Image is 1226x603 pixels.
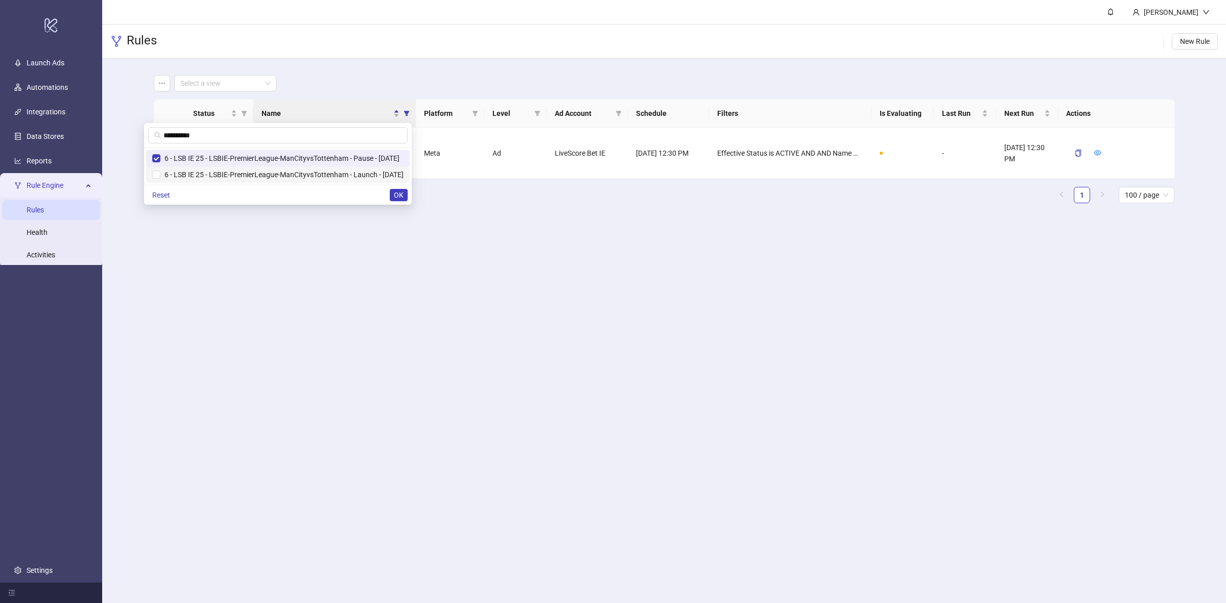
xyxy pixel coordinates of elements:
[1074,150,1081,157] span: copy
[1094,149,1101,157] a: eye
[185,100,253,128] th: Status
[262,108,391,119] span: Name
[27,228,48,236] a: Health
[934,100,996,128] th: Last Run
[996,128,1058,179] div: [DATE] 12:30 PM
[484,128,547,179] div: Ad
[27,59,64,67] a: Launch Ads
[534,110,540,116] span: filter
[1053,187,1070,203] button: left
[394,191,404,199] span: OK
[1099,191,1105,198] span: right
[402,106,412,121] span: filter
[127,33,157,50] h3: Rules
[1107,8,1114,15] span: bell
[871,100,934,128] th: Is Evaluating
[996,100,1058,128] th: Next Run
[472,110,478,116] span: filter
[241,110,247,116] span: filter
[1074,187,1090,203] a: 1
[1074,187,1090,203] li: 1
[1203,9,1210,16] span: down
[1172,33,1218,50] button: New Rule
[628,100,709,128] th: Schedule
[1119,187,1174,203] div: Page Size
[148,189,174,201] button: Reset
[424,108,468,119] span: Platform
[1066,145,1090,161] button: copy
[1004,108,1042,119] span: Next Run
[152,191,170,199] span: Reset
[1140,7,1203,18] div: [PERSON_NAME]
[27,157,52,165] a: Reports
[27,566,53,574] a: Settings
[404,110,410,116] span: filter
[27,206,44,214] a: Rules
[717,148,863,159] span: Effective Status is ACTIVE AND AND Name ∋ fb-img_LSBIE-PremierLeague-ManCityvsTottenham_multisize...
[636,148,689,159] span: [DATE] 12:30 PM
[555,108,611,119] span: Ad Account
[154,132,161,139] span: search
[27,108,65,116] a: Integrations
[160,171,404,179] span: 6 - LSB IE 25 - LSBIE-PremierLeague-ManCityvsTottenham - Launch - [DATE]
[27,251,55,259] a: Activities
[934,128,996,179] div: -
[416,128,484,179] div: Meta
[709,100,871,128] th: Filters
[160,154,399,162] span: 6 - LSB IE 25 - LSBIE-PremierLeague-ManCityvsTottenham - Pause - [DATE]
[1094,187,1111,203] li: Next Page
[27,175,83,196] span: Rule Engine
[110,35,123,47] span: fork
[470,106,480,121] span: filter
[942,108,980,119] span: Last Run
[158,80,166,87] span: ellipsis
[1180,37,1210,45] span: New Rule
[239,106,249,121] span: filter
[1058,100,1174,128] th: Actions
[1133,9,1140,16] span: user
[8,589,15,596] span: menu-fold
[492,108,530,119] span: Level
[532,106,543,121] span: filter
[614,106,624,121] span: filter
[547,128,628,179] div: LiveScore Bet IE
[390,189,408,201] button: OK
[1058,191,1065,198] span: left
[193,108,229,119] span: Status
[1053,187,1070,203] li: Previous Page
[1094,149,1101,156] span: eye
[1094,187,1111,203] button: right
[27,132,64,140] a: Data Stores
[616,110,622,116] span: filter
[253,100,416,128] th: Name
[1125,187,1168,203] span: 100 / page
[27,83,68,91] a: Automations
[14,182,21,189] span: fork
